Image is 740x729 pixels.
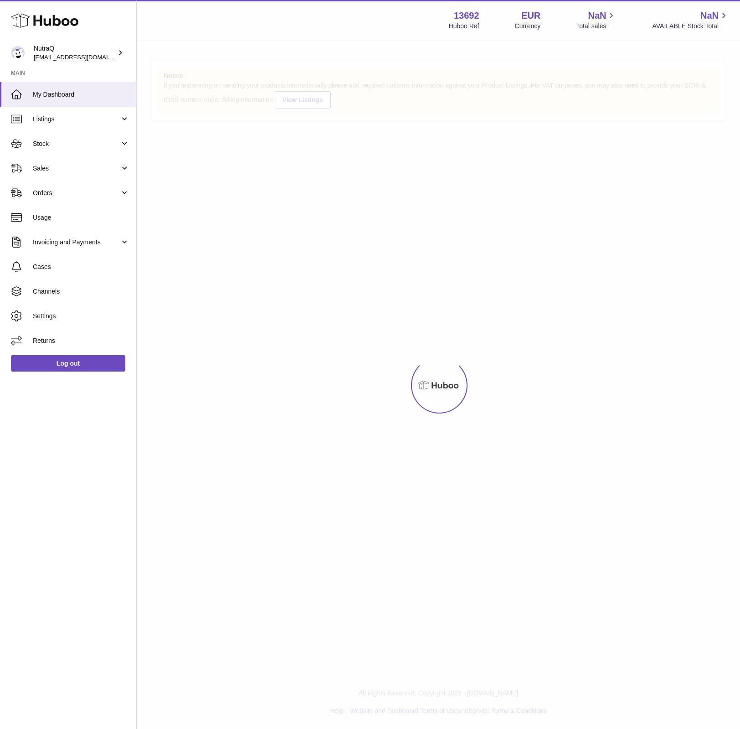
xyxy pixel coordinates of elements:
span: NaN [588,10,606,22]
div: NutraQ [34,44,116,62]
span: Orders [33,189,120,197]
span: Total sales [576,22,617,31]
span: Sales [33,164,120,173]
span: Listings [33,115,120,124]
span: [EMAIL_ADDRESS][DOMAIN_NAME] [34,53,134,61]
img: log@nutraq.com [11,46,25,60]
span: My Dashboard [33,90,129,99]
span: AVAILABLE Stock Total [652,22,729,31]
a: NaN AVAILABLE Stock Total [652,10,729,31]
span: Usage [33,213,129,222]
a: NaN Total sales [576,10,617,31]
span: Invoicing and Payments [33,238,120,247]
span: Channels [33,287,129,296]
span: Stock [33,140,120,148]
div: Currency [515,22,541,31]
span: Cases [33,263,129,271]
strong: EUR [521,10,540,22]
span: NaN [700,10,719,22]
span: Settings [33,312,129,321]
strong: 13692 [454,10,479,22]
a: Log out [11,355,125,372]
div: Huboo Ref [449,22,479,31]
span: Returns [33,336,129,345]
